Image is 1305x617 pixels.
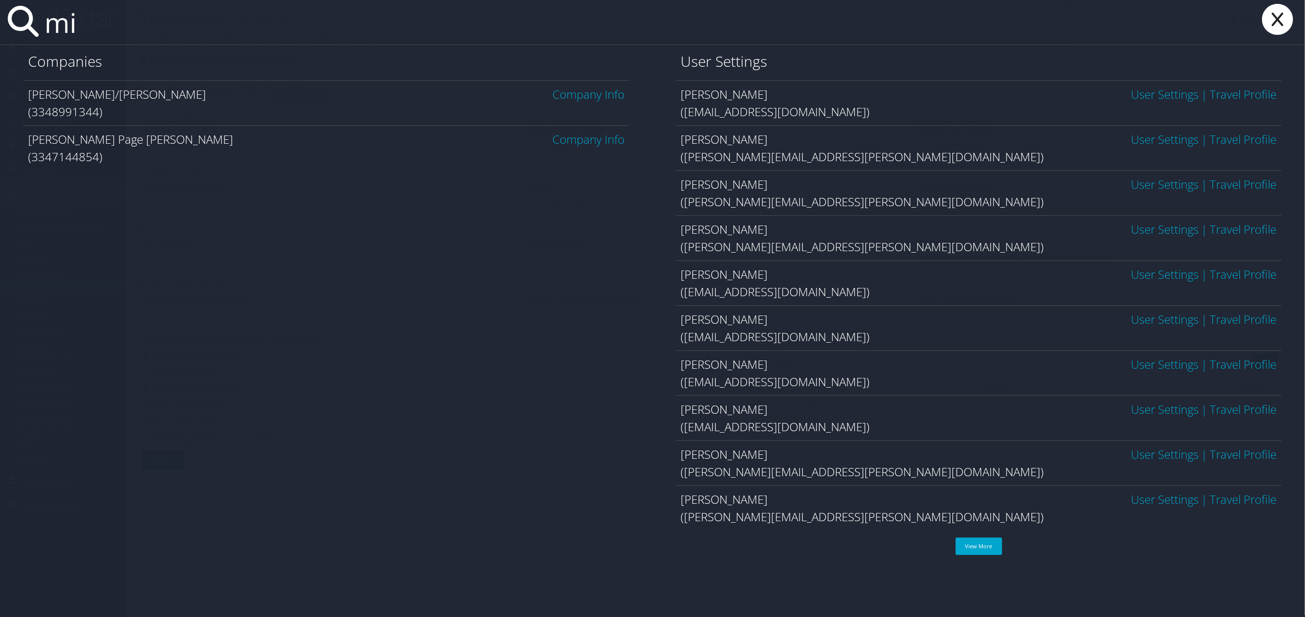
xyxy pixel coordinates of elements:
[1210,176,1277,192] a: View OBT Profile
[1210,221,1277,237] a: View OBT Profile
[681,508,1277,526] div: ([PERSON_NAME][EMAIL_ADDRESS][PERSON_NAME][DOMAIN_NAME])
[1131,356,1199,372] a: User Settings
[28,131,233,147] span: [PERSON_NAME] Page [PERSON_NAME]
[28,86,206,102] span: [PERSON_NAME]/[PERSON_NAME]
[681,193,1277,211] div: ([PERSON_NAME][EMAIL_ADDRESS][PERSON_NAME][DOMAIN_NAME])
[681,51,1277,72] h1: User Settings
[1131,491,1199,507] a: User Settings
[681,446,768,462] span: [PERSON_NAME]
[681,283,1277,301] div: ([EMAIL_ADDRESS][DOMAIN_NAME])
[1131,86,1199,102] a: User Settings
[1131,401,1199,417] a: User Settings
[1199,491,1210,507] span: |
[1131,266,1199,282] a: User Settings
[681,401,768,417] span: [PERSON_NAME]
[681,86,768,102] span: [PERSON_NAME]
[552,86,624,102] a: Company Info
[1210,266,1277,282] a: View OBT Profile
[1199,401,1210,417] span: |
[681,311,768,327] span: [PERSON_NAME]
[681,238,1277,256] div: ([PERSON_NAME][EMAIL_ADDRESS][PERSON_NAME][DOMAIN_NAME])
[681,176,768,192] span: [PERSON_NAME]
[1210,356,1277,372] a: View OBT Profile
[28,51,624,72] h1: Companies
[681,266,768,282] span: [PERSON_NAME]
[681,328,1277,346] div: ([EMAIL_ADDRESS][DOMAIN_NAME])
[681,356,768,372] span: [PERSON_NAME]
[681,463,1277,481] div: ([PERSON_NAME][EMAIL_ADDRESS][PERSON_NAME][DOMAIN_NAME])
[681,148,1277,166] div: ([PERSON_NAME][EMAIL_ADDRESS][PERSON_NAME][DOMAIN_NAME])
[28,148,624,166] div: (3347144854)
[1131,221,1199,237] a: User Settings
[1199,131,1210,147] span: |
[1210,491,1277,507] a: View OBT Profile
[681,131,768,147] span: [PERSON_NAME]
[1210,401,1277,417] a: View OBT Profile
[681,373,1277,391] div: ([EMAIL_ADDRESS][DOMAIN_NAME])
[681,418,1277,436] div: ([EMAIL_ADDRESS][DOMAIN_NAME])
[1210,131,1277,147] a: View OBT Profile
[1199,446,1210,462] span: |
[552,131,624,147] a: Company Info
[1210,86,1277,102] a: View OBT Profile
[28,103,624,120] div: (3348991344)
[1210,446,1277,462] a: View OBT Profile
[1199,356,1210,372] span: |
[1199,266,1210,282] span: |
[956,538,1002,555] a: View More
[681,491,768,507] span: [PERSON_NAME]
[1131,446,1199,462] a: User Settings
[681,221,768,237] span: [PERSON_NAME]
[681,103,1277,120] div: ([EMAIL_ADDRESS][DOMAIN_NAME])
[1199,221,1210,237] span: |
[1131,311,1199,327] a: User Settings
[1199,311,1210,327] span: |
[1210,311,1277,327] a: View OBT Profile
[1131,131,1199,147] a: User Settings
[1199,176,1210,192] span: |
[1199,86,1210,102] span: |
[1131,176,1199,192] a: User Settings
